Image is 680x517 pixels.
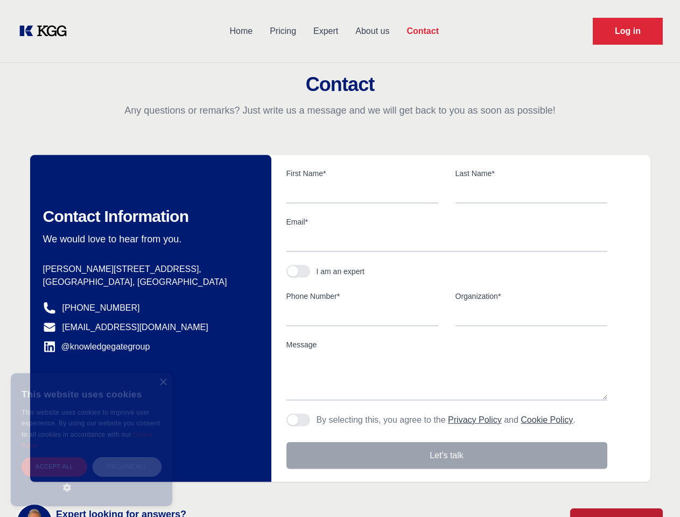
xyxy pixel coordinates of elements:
p: We would love to hear from you. [43,233,254,246]
a: Privacy Policy [448,415,502,424]
a: Request Demo [593,18,663,45]
button: Let's talk [286,442,607,469]
p: [GEOGRAPHIC_DATA], [GEOGRAPHIC_DATA] [43,276,254,289]
a: [PHONE_NUMBER] [62,302,140,315]
span: This website uses cookies to improve user experience. By using our website you consent to all coo... [22,409,160,438]
h2: Contact Information [43,207,254,226]
a: About us [347,17,398,45]
label: Email* [286,216,607,227]
label: Last Name* [455,168,607,179]
a: [EMAIL_ADDRESS][DOMAIN_NAME] [62,321,208,334]
a: Pricing [261,17,305,45]
div: Decline all [93,457,162,476]
a: Cookie Policy [521,415,573,424]
a: Expert [305,17,347,45]
label: Message [286,339,607,350]
a: @knowledgegategroup [43,340,150,353]
iframe: Chat Widget [626,465,680,517]
label: First Name* [286,168,438,179]
div: This website uses cookies [22,381,162,407]
p: Any questions or remarks? Just write us a message and we will get back to you as soon as possible! [13,104,667,117]
h2: Contact [13,74,667,95]
a: Cookie Policy [22,431,153,449]
p: [PERSON_NAME][STREET_ADDRESS], [43,263,254,276]
a: Contact [398,17,447,45]
a: KOL Knowledge Platform: Talk to Key External Experts (KEE) [17,23,75,40]
div: Close [159,379,167,387]
div: Accept all [22,457,87,476]
p: By selecting this, you agree to the and . [317,414,576,427]
label: Phone Number* [286,291,438,302]
a: Home [221,17,261,45]
label: Organization* [455,291,607,302]
div: I am an expert [317,266,365,277]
